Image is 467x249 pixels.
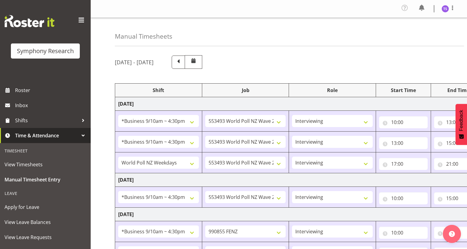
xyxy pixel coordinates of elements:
[2,172,89,187] a: Manual Timesheet Entry
[5,175,86,184] span: Manual Timesheet Entry
[15,86,88,95] span: Roster
[292,87,373,94] div: Role
[379,227,428,239] input: Click to select...
[15,116,79,125] span: Shifts
[115,59,154,65] h5: [DATE] - [DATE]
[15,131,79,140] span: Time & Attendance
[5,233,86,242] span: View Leave Requests
[456,104,467,145] button: Feedback - Show survey
[5,160,86,169] span: View Timesheets
[17,46,74,56] div: Symphony Research
[5,218,86,227] span: View Leave Balances
[5,203,86,212] span: Apply for Leave
[379,192,428,204] input: Click to select...
[2,145,89,157] div: Timesheet
[205,87,286,94] div: Job
[2,157,89,172] a: View Timesheets
[2,230,89,245] a: View Leave Requests
[379,158,428,170] input: Click to select...
[442,5,449,12] img: titi-strickland1975.jpg
[2,187,89,200] div: Leave
[379,87,428,94] div: Start Time
[379,137,428,149] input: Click to select...
[379,116,428,128] input: Click to select...
[459,110,464,131] span: Feedback
[2,200,89,215] a: Apply for Leave
[15,101,88,110] span: Inbox
[115,33,172,40] h4: Manual Timesheets
[449,231,455,237] img: help-xxl-2.png
[2,215,89,230] a: View Leave Balances
[118,87,199,94] div: Shift
[5,15,54,27] img: Rosterit website logo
